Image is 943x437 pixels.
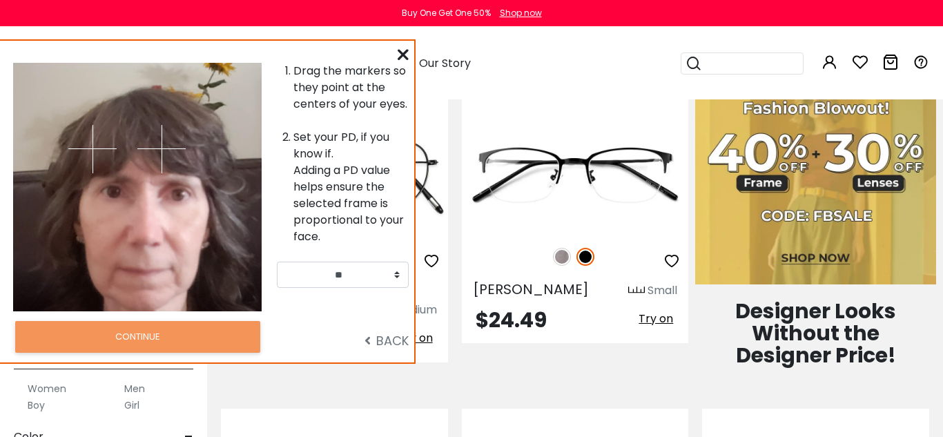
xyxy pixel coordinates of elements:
[473,280,589,299] span: [PERSON_NAME]
[68,125,117,173] img: cross-hair.png
[402,7,491,19] div: Buy One Get One 50%
[124,380,145,397] label: Men
[15,321,260,353] button: CONTINUE
[648,282,677,299] div: Small
[639,311,673,327] span: Try on
[628,286,645,296] img: size ruler
[695,69,936,284] img: Fashion Blowout Sale
[28,397,45,414] label: Boy
[137,125,186,173] img: cross-hair.png
[493,7,542,19] a: Shop now
[364,332,409,349] span: BACK
[124,397,139,414] label: Girl
[462,119,689,232] img: Black Lassiter - Metal ,Adjust Nose Pads
[576,248,594,266] img: Black
[293,63,409,113] li: Drag the markers so they point at the centers of your eyes.
[553,248,571,266] img: Gun
[634,310,677,328] button: Try on
[735,296,896,370] span: Designer Looks Without the Designer Price!
[28,380,66,397] label: Women
[476,305,547,335] span: $24.49
[500,7,542,19] div: Shop now
[419,55,471,71] span: Our Story
[293,129,409,245] li: Set your PD, if you know if. Adding a PD value helps ensure the selected frame is proportional to...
